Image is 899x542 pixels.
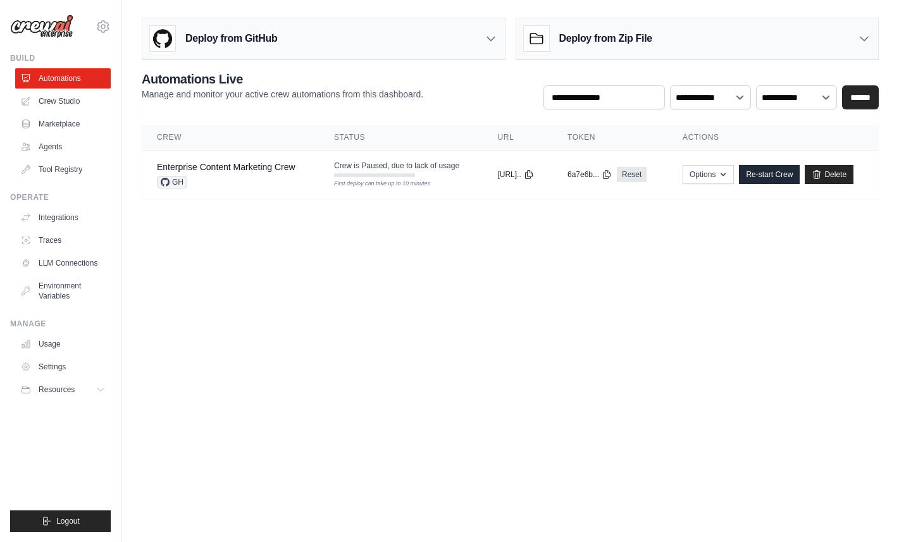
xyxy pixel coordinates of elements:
[157,162,295,172] a: Enterprise Content Marketing Crew
[142,88,423,101] p: Manage and monitor your active crew automations from this dashboard.
[805,165,853,184] a: Delete
[10,510,111,532] button: Logout
[15,357,111,377] a: Settings
[15,276,111,306] a: Environment Variables
[617,167,647,182] a: Reset
[567,169,612,180] button: 6a7e6b...
[142,70,423,88] h2: Automations Live
[157,176,187,188] span: GH
[552,125,667,151] th: Token
[15,334,111,354] a: Usage
[15,253,111,273] a: LLM Connections
[56,516,80,526] span: Logout
[10,15,73,39] img: Logo
[15,91,111,111] a: Crew Studio
[334,180,415,188] div: First deploy can take up to 10 minutes
[482,125,552,151] th: URL
[142,125,319,151] th: Crew
[15,114,111,134] a: Marketplace
[15,159,111,180] a: Tool Registry
[334,161,459,171] span: Crew is Paused, due to lack of usage
[185,31,277,46] h3: Deploy from GitHub
[39,385,75,395] span: Resources
[10,319,111,329] div: Manage
[10,192,111,202] div: Operate
[739,165,800,184] a: Re-start Crew
[683,165,734,184] button: Options
[15,137,111,157] a: Agents
[667,125,879,151] th: Actions
[10,53,111,63] div: Build
[15,379,111,400] button: Resources
[150,26,175,51] img: GitHub Logo
[319,125,482,151] th: Status
[15,68,111,89] a: Automations
[559,31,652,46] h3: Deploy from Zip File
[15,230,111,250] a: Traces
[15,207,111,228] a: Integrations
